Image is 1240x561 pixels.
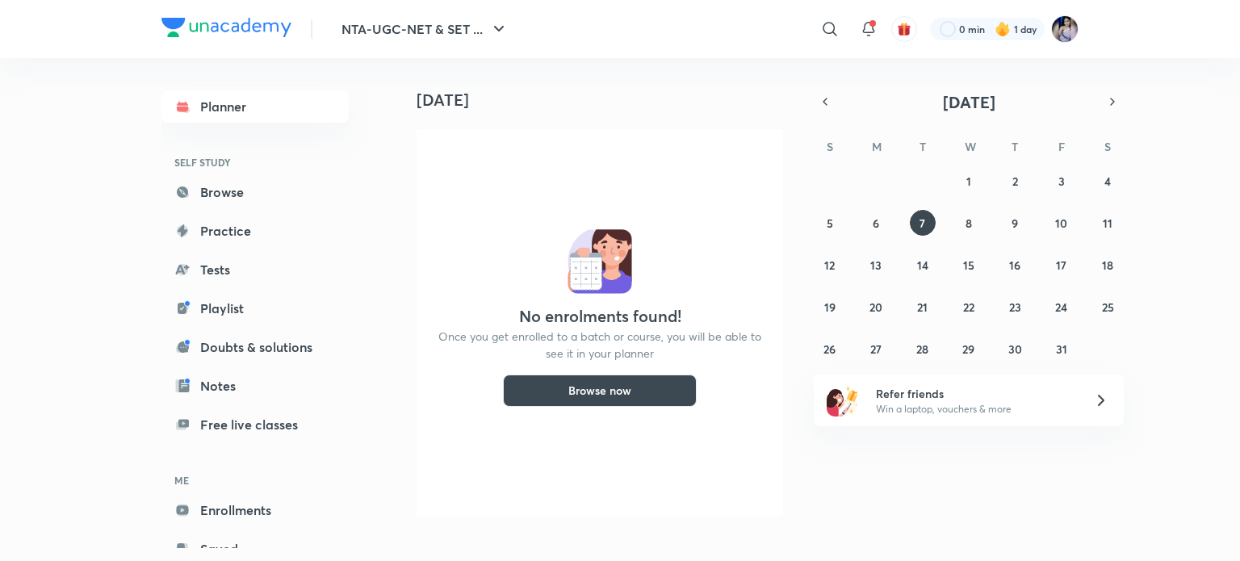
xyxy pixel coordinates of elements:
button: October 11, 2025 [1095,210,1121,236]
abbr: October 27, 2025 [870,341,882,357]
button: October 5, 2025 [817,210,843,236]
abbr: October 26, 2025 [823,341,836,357]
button: October 31, 2025 [1049,336,1075,362]
abbr: October 28, 2025 [916,341,928,357]
abbr: October 10, 2025 [1055,216,1067,231]
a: Company Logo [161,18,291,41]
span: [DATE] [943,91,995,113]
button: October 6, 2025 [863,210,889,236]
abbr: October 17, 2025 [1056,257,1066,273]
button: October 4, 2025 [1095,168,1121,194]
abbr: October 1, 2025 [966,174,971,189]
abbr: October 9, 2025 [1012,216,1018,231]
abbr: Tuesday [920,139,926,154]
button: October 9, 2025 [1002,210,1028,236]
p: Once you get enrolled to a batch or course, you will be able to see it in your planner [436,328,764,362]
img: Tanya Gautam [1051,15,1079,43]
abbr: October 31, 2025 [1056,341,1067,357]
button: October 7, 2025 [910,210,936,236]
button: October 12, 2025 [817,252,843,278]
button: October 30, 2025 [1002,336,1028,362]
abbr: October 3, 2025 [1058,174,1065,189]
abbr: October 30, 2025 [1008,341,1022,357]
abbr: October 24, 2025 [1055,299,1067,315]
abbr: October 6, 2025 [873,216,879,231]
h6: ME [161,467,349,494]
a: Planner [161,90,349,123]
a: Tests [161,253,349,286]
button: [DATE] [836,90,1101,113]
button: October 18, 2025 [1095,252,1121,278]
a: Notes [161,370,349,402]
button: NTA-UGC-NET & SET ... [332,13,518,45]
a: Doubts & solutions [161,331,349,363]
button: October 20, 2025 [863,294,889,320]
abbr: October 7, 2025 [920,216,925,231]
button: October 22, 2025 [956,294,982,320]
button: October 24, 2025 [1049,294,1075,320]
button: October 17, 2025 [1049,252,1075,278]
abbr: October 18, 2025 [1102,257,1113,273]
img: avatar [897,22,911,36]
img: No events [568,229,632,294]
button: avatar [891,16,917,42]
button: October 14, 2025 [910,252,936,278]
abbr: October 13, 2025 [870,257,882,273]
abbr: October 11, 2025 [1103,216,1112,231]
abbr: October 5, 2025 [827,216,833,231]
h6: SELF STUDY [161,149,349,176]
button: October 29, 2025 [956,336,982,362]
button: October 19, 2025 [817,294,843,320]
abbr: October 20, 2025 [869,299,882,315]
a: Practice [161,215,349,247]
abbr: October 16, 2025 [1009,257,1020,273]
h6: Refer friends [876,385,1075,402]
abbr: October 29, 2025 [962,341,974,357]
a: Browse [161,176,349,208]
button: October 28, 2025 [910,336,936,362]
abbr: Wednesday [965,139,976,154]
abbr: October 4, 2025 [1104,174,1111,189]
button: October 25, 2025 [1095,294,1121,320]
a: Enrollments [161,494,349,526]
img: Company Logo [161,18,291,37]
abbr: October 12, 2025 [824,257,835,273]
button: October 21, 2025 [910,294,936,320]
abbr: October 8, 2025 [966,216,972,231]
abbr: Friday [1058,139,1065,154]
img: streak [995,21,1011,37]
button: October 16, 2025 [1002,252,1028,278]
abbr: October 19, 2025 [824,299,836,315]
button: October 15, 2025 [956,252,982,278]
abbr: October 2, 2025 [1012,174,1018,189]
button: October 1, 2025 [956,168,982,194]
h4: No enrolments found! [519,307,681,326]
abbr: Monday [872,139,882,154]
button: Browse now [503,375,697,407]
abbr: Saturday [1104,139,1111,154]
abbr: October 25, 2025 [1102,299,1114,315]
button: October 13, 2025 [863,252,889,278]
button: October 3, 2025 [1049,168,1075,194]
abbr: Thursday [1012,139,1018,154]
img: referral [827,384,859,417]
a: Playlist [161,292,349,324]
abbr: October 22, 2025 [963,299,974,315]
h4: [DATE] [417,90,796,110]
abbr: October 15, 2025 [963,257,974,273]
button: October 8, 2025 [956,210,982,236]
button: October 27, 2025 [863,336,889,362]
p: Win a laptop, vouchers & more [876,402,1075,417]
iframe: Help widget launcher [1096,498,1222,543]
abbr: Sunday [827,139,833,154]
button: October 10, 2025 [1049,210,1075,236]
button: October 23, 2025 [1002,294,1028,320]
button: October 26, 2025 [817,336,843,362]
button: October 2, 2025 [1002,168,1028,194]
abbr: October 21, 2025 [917,299,928,315]
abbr: October 23, 2025 [1009,299,1021,315]
a: Free live classes [161,408,349,441]
abbr: October 14, 2025 [917,257,928,273]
